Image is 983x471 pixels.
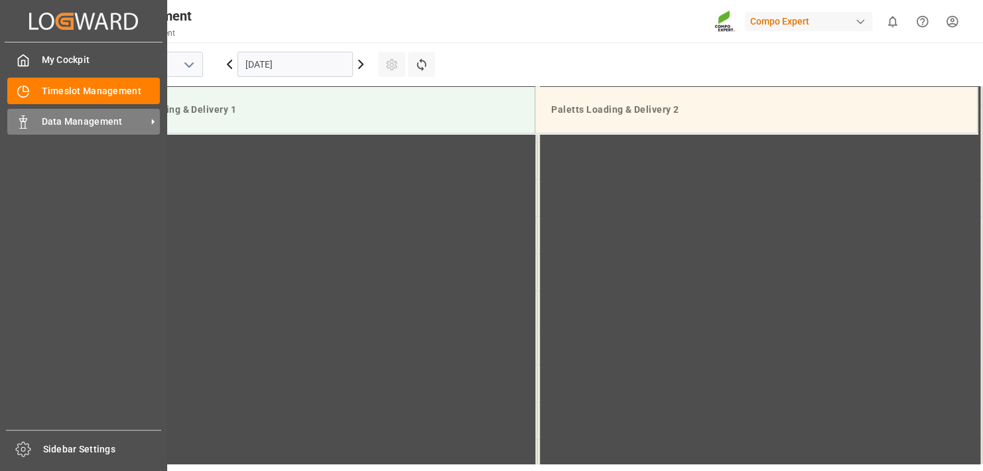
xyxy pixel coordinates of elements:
[714,10,736,33] img: Screenshot%202023-09-29%20at%2010.02.21.png_1712312052.png
[878,7,907,36] button: show 0 new notifications
[7,78,160,103] a: Timeslot Management
[7,47,160,73] a: My Cockpit
[42,84,161,98] span: Timeslot Management
[745,9,878,34] button: Compo Expert
[42,53,161,67] span: My Cockpit
[745,12,872,31] div: Compo Expert
[42,115,147,129] span: Data Management
[237,52,353,77] input: DD.MM.YYYY
[103,98,524,122] div: Paletts Loading & Delivery 1
[546,98,966,122] div: Paletts Loading & Delivery 2
[907,7,937,36] button: Help Center
[43,442,162,456] span: Sidebar Settings
[178,54,198,75] button: open menu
